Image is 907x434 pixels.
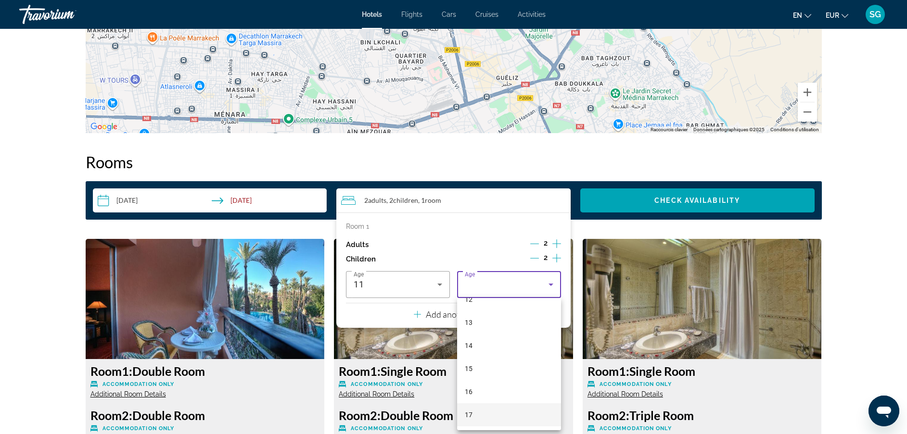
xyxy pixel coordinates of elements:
mat-option: 13 years old [457,311,561,334]
span: 13 [465,317,473,328]
mat-option: 14 years old [457,334,561,357]
span: 14 [465,340,473,351]
iframe: Bouton de lancement de la fenêtre de messagerie [869,396,899,426]
span: 15 [465,363,473,374]
mat-option: 15 years old [457,357,561,380]
span: 12 [465,294,473,305]
mat-option: 12 years old [457,288,561,311]
span: 16 [465,386,473,397]
mat-option: 17 years old [457,403,561,426]
mat-option: 16 years old [457,380,561,403]
span: 17 [465,409,473,421]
